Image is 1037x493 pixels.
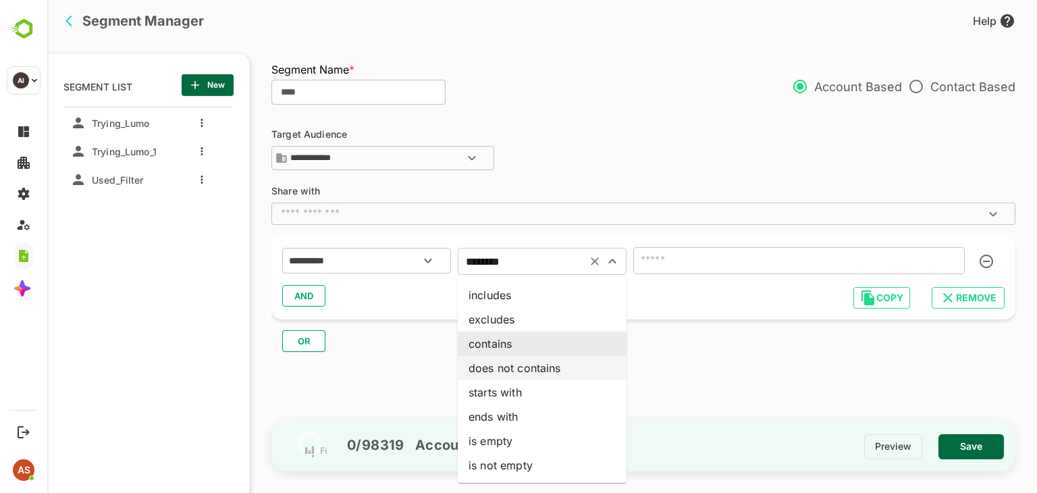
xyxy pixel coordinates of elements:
[39,118,103,129] span: Trying_Lumo
[151,117,158,129] button: more actions
[410,356,579,380] li: does not contains
[224,63,307,76] span: Segment Name
[855,72,968,101] p: Contact Based
[16,74,85,96] p: SEGMENT LIST
[884,287,957,309] button: REMOVE
[895,289,947,307] span: REMOVE
[35,14,157,28] p: Segment Manager
[739,72,855,101] p: Account Based
[39,174,97,186] span: Used_Filter
[7,16,41,42] img: BambooboxLogoMark.f1c84d78b4c51b1a7b5f700c9845e183.svg
[926,13,968,29] div: Help
[145,76,176,94] span: New
[235,330,278,352] button: OR
[151,145,158,157] button: more actions
[410,453,579,477] li: is not empty
[151,174,158,186] button: more actions
[891,434,957,459] button: Save
[14,423,32,441] button: Logout
[930,198,962,230] button: Open
[13,72,29,88] div: AI
[357,437,433,453] h5: Accounts
[410,429,579,453] li: is empty
[739,72,968,98] div: export-type
[224,130,346,146] h6: Target Audience
[246,332,267,350] span: OR
[410,283,579,307] li: includes
[224,186,346,203] h6: Share with
[902,438,946,455] span: Save
[556,252,575,271] button: Close
[13,459,34,481] div: AS
[410,332,579,356] li: contains
[410,380,579,405] li: starts with
[39,146,109,157] span: Trying_Lumo_1
[408,142,441,174] button: Open
[538,252,557,271] button: Clear
[410,307,579,332] li: excludes
[806,287,863,309] button: COPY
[410,405,579,429] li: ends with
[15,11,35,31] button: back
[817,289,852,307] span: COPY
[289,437,357,453] h5: 0 / 98319
[365,244,397,277] button: Open
[134,74,186,96] button: New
